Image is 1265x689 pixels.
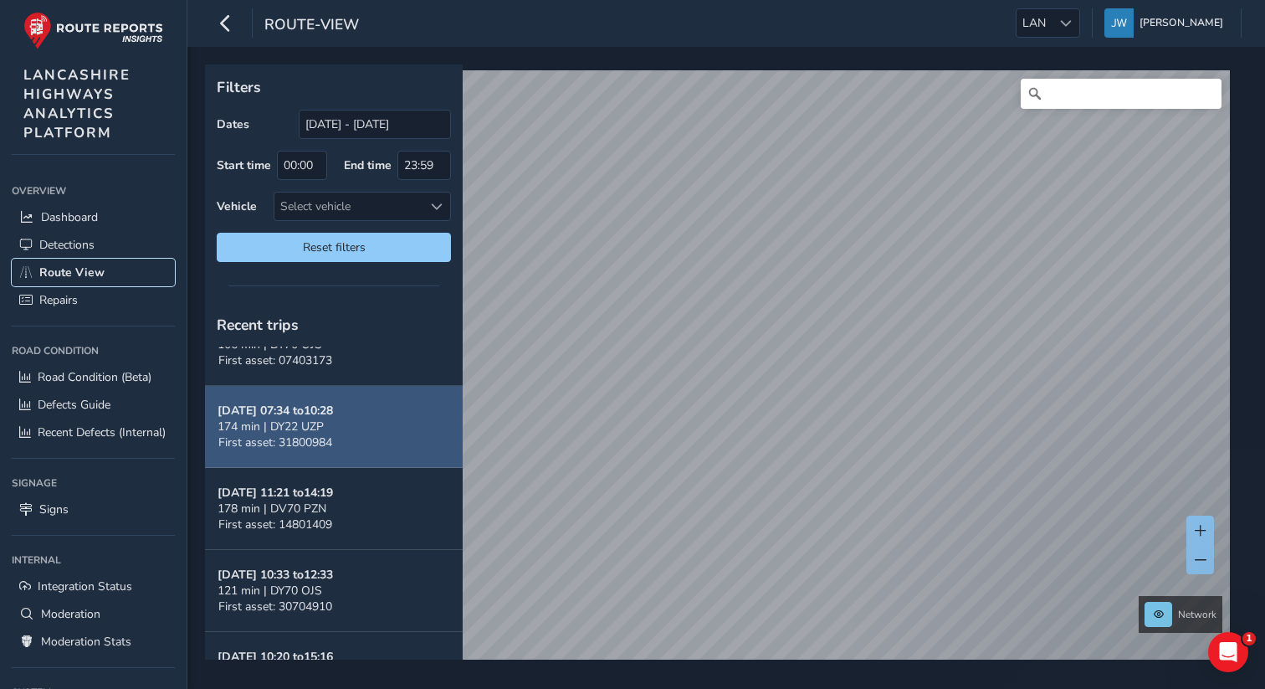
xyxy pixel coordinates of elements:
span: Dashboard [41,209,98,225]
iframe: Intercom live chat [1208,632,1248,672]
span: 174 min | DY22 UZP [218,419,324,434]
a: Route View [12,259,175,286]
span: Moderation [41,606,100,622]
a: Defects Guide [12,391,175,419]
span: Detections [39,237,95,253]
strong: [DATE] 10:33 to 12:33 [218,567,333,583]
span: Signs [39,501,69,517]
strong: [DATE] 10:20 to 15:16 [218,649,333,665]
a: Signs [12,496,175,523]
span: [PERSON_NAME] [1140,8,1223,38]
div: Signage [12,470,175,496]
label: End time [344,157,392,173]
span: route-view [264,14,359,38]
a: Dashboard [12,203,175,231]
button: [DATE] 11:21 to14:19178 min | DV70 PZNFirst asset: 14801409 [205,468,463,550]
button: [PERSON_NAME] [1104,8,1229,38]
img: rr logo [23,12,163,49]
span: Reset filters [229,239,438,255]
span: First asset: 14801409 [218,517,332,532]
span: First asset: 07403173 [218,352,332,368]
span: Repairs [39,292,78,308]
span: Defects Guide [38,397,110,413]
div: Internal [12,548,175,573]
label: Start time [217,157,271,173]
div: Road Condition [12,338,175,363]
label: Vehicle [217,198,257,214]
span: 1 [1242,632,1256,645]
img: diamond-layout [1104,8,1134,38]
span: First asset: 31800984 [218,434,332,450]
span: Moderation Stats [41,634,131,650]
a: Recent Defects (Internal) [12,419,175,446]
p: Filters [217,76,451,98]
a: Road Condition (Beta) [12,363,175,391]
span: Route View [39,265,105,280]
a: Repairs [12,286,175,314]
a: Moderation Stats [12,628,175,656]
span: LANCASHIRE HIGHWAYS ANALYTICS PLATFORM [23,65,131,142]
canvas: Map [211,70,1230,679]
span: Integration Status [38,578,132,594]
button: Reset filters [217,233,451,262]
a: Integration Status [12,573,175,600]
span: 178 min | DV70 PZN [218,501,326,517]
a: Detections [12,231,175,259]
span: Road Condition (Beta) [38,369,151,385]
button: [DATE] 10:33 to12:33121 min | DY70 OJSFirst asset: 30704910 [205,550,463,632]
strong: [DATE] 11:21 to 14:19 [218,485,333,501]
button: [DATE] 07:34 to10:28174 min | DY22 UZPFirst asset: 31800984 [205,386,463,468]
div: Overview [12,178,175,203]
span: First asset: 30704910 [218,599,332,614]
label: Dates [217,116,249,132]
span: 121 min | DY70 OJS [218,583,322,599]
div: Select vehicle [274,193,423,220]
span: Recent trips [217,315,299,335]
input: Search [1021,79,1221,109]
strong: [DATE] 07:34 to 10:28 [218,403,333,419]
span: Recent Defects (Internal) [38,424,166,440]
a: Moderation [12,600,175,628]
span: Network [1178,608,1216,621]
span: LAN [1017,9,1052,37]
